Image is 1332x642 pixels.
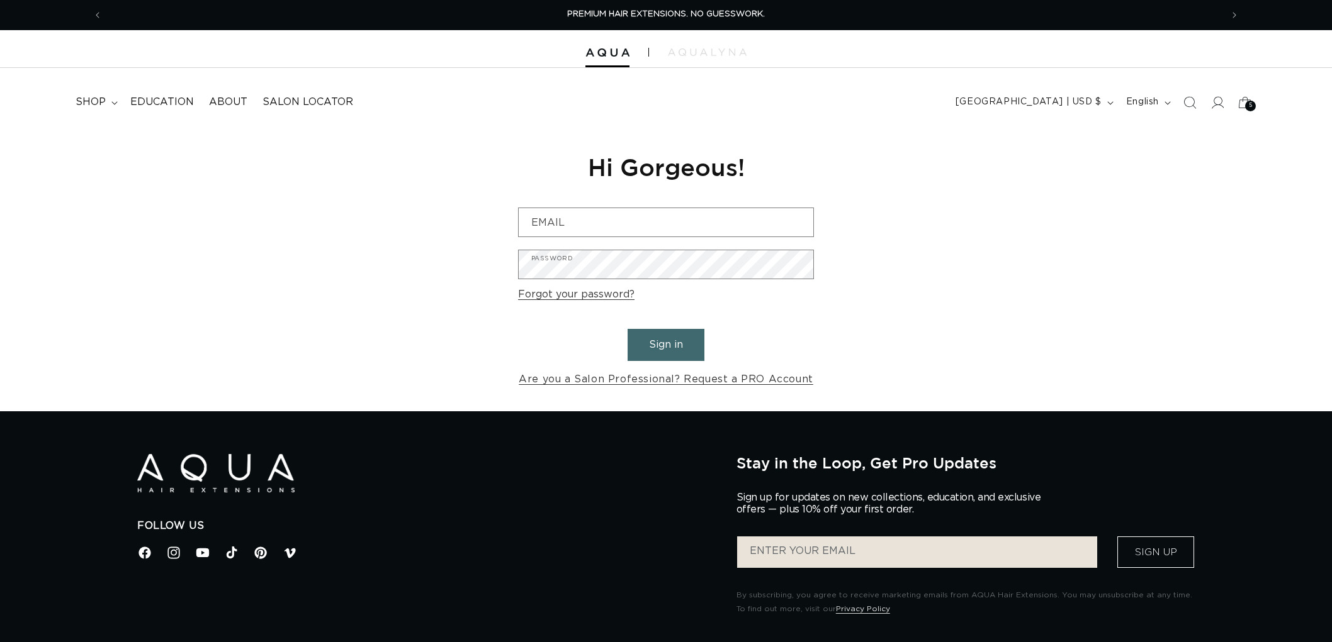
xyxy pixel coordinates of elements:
[737,589,1195,616] p: By subscribing, you agree to receive marketing emails from AQUA Hair Extensions. You may unsubscr...
[518,285,635,304] a: Forgot your password?
[585,48,629,57] img: Aqua Hair Extensions
[1126,96,1159,109] span: English
[737,492,1051,516] p: Sign up for updates on new collections, education, and exclusive offers — plus 10% off your first...
[84,3,111,27] button: Previous announcement
[1117,536,1194,568] button: Sign Up
[956,96,1102,109] span: [GEOGRAPHIC_DATA] | USD $
[628,329,704,361] button: Sign in
[68,88,123,116] summary: shop
[836,605,890,612] a: Privacy Policy
[123,88,201,116] a: Education
[519,208,813,236] input: Email
[948,91,1119,114] button: [GEOGRAPHIC_DATA] | USD $
[567,10,765,18] span: PREMIUM HAIR EXTENSIONS. NO GUESSWORK.
[137,454,295,492] img: Aqua Hair Extensions
[209,96,247,109] span: About
[1249,101,1253,111] span: 5
[137,519,718,533] h2: Follow Us
[1176,89,1204,116] summary: Search
[737,454,1195,472] h2: Stay in the Loop, Get Pro Updates
[519,370,813,389] a: Are you a Salon Professional? Request a PRO Account
[262,96,353,109] span: Salon Locator
[518,152,814,182] h1: Hi Gorgeous!
[76,96,106,109] span: shop
[1221,3,1248,27] button: Next announcement
[668,48,747,56] img: aqualyna.com
[130,96,194,109] span: Education
[1119,91,1176,114] button: English
[201,88,255,116] a: About
[255,88,361,116] a: Salon Locator
[737,536,1097,568] input: ENTER YOUR EMAIL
